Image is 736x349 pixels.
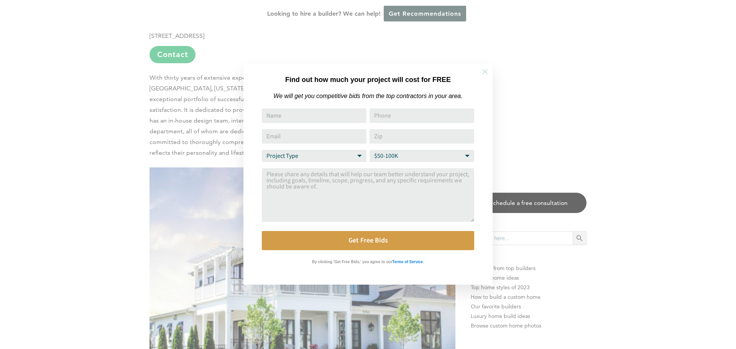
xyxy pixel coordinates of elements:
[262,108,366,123] input: Name
[370,108,474,123] input: Phone
[273,93,462,99] em: We will get you competitive bids from the top contractors in your area.
[392,258,423,264] a: Terms of Service
[589,294,727,340] iframe: Drift Widget Chat Controller
[312,260,392,264] strong: By clicking 'Get Free Bids,' you agree to our
[262,231,474,250] button: Get Free Bids
[392,260,423,264] strong: Terms of Service
[423,260,424,264] strong: .
[285,76,451,84] strong: Find out how much your project will cost for FREE
[262,168,474,222] textarea: Comment or Message
[262,150,366,162] select: Project Type
[370,129,474,144] input: Zip
[262,129,366,144] input: Email Address
[472,58,498,85] button: Close
[370,150,474,162] select: Budget Range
